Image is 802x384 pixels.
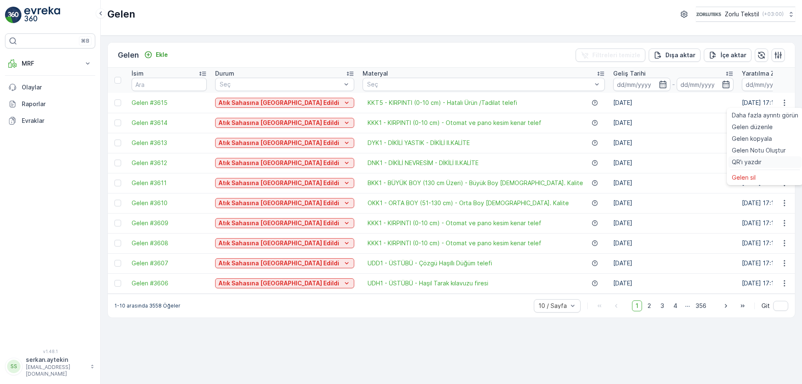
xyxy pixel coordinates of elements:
a: Gelen kopyala [728,133,802,145]
span: 4 [670,300,681,311]
td: [DATE] [609,193,738,213]
button: Zorlu Tekstil(+03:00) [696,7,795,22]
a: UDH1 - ÜSTÜBÜ - Haşıl Tarak kılavuzu firesi [368,279,488,287]
a: Gelen #3611 [132,179,207,187]
div: SS [7,360,20,373]
span: KKK1 - KIRPINTI (0-10 cm) - Otomat ve pano kesim kenar telef [368,219,541,227]
a: BKK1 - BÜYÜK BOY (130 cm Üzeri) - Büyük Boy 2. Kalite [368,179,583,187]
a: Gelen #3610 [132,199,207,207]
a: Olaylar [5,79,95,96]
p: ⌘B [81,38,89,44]
p: Filtreleri temizle [592,51,640,59]
button: SSserkan.aytekin[EMAIL_ADDRESS][DOMAIN_NAME] [5,356,95,377]
span: OKK1 - ORTA BOY (51-130 cm) - Orta Boy [DEMOGRAPHIC_DATA]. Kalite [368,199,569,207]
button: Atık Sahasına Kabul Edildi [215,138,354,148]
p: Seç [220,80,341,89]
td: [DATE] [609,173,738,193]
span: QR'ı yazdır [732,158,761,166]
button: Atık Sahasına Kabul Edildi [215,178,354,188]
p: - [672,79,675,89]
p: Durum [215,69,234,78]
span: Gelen #3608 [132,239,207,247]
p: Yaratılma Zamanı [742,69,792,78]
td: [DATE] [609,213,738,233]
span: Gelen #3614 [132,119,207,127]
button: Atık Sahasına Kabul Edildi [215,278,354,288]
span: 356 [692,300,710,311]
div: Toggle Row Selected [114,260,121,267]
p: Gelen [118,49,139,61]
a: DNK1 - DİKİLİ NEVRESİM - DİKİLİ II.KALİTE [368,159,479,167]
p: Zorlu Tekstil [725,10,759,18]
p: Evraklar [22,117,92,125]
p: Geliş Tarihi [613,69,646,78]
span: KKT5 - KIRPINTI (0-10 cm) - Hatalı Ürün /Tadilat telefi [368,99,517,107]
input: dd/mm/yyyy [677,78,734,91]
span: Gelen #3612 [132,159,207,167]
button: Atık Sahasına Kabul Edildi [215,118,354,128]
p: Dışa aktar [665,51,695,59]
a: UDD1 - ÜSTÜBÜ - Çözgü Haşıllı Düğüm telefi [368,259,492,267]
div: Toggle Row Selected [114,160,121,166]
button: Atık Sahasına Kabul Edildi [215,98,354,108]
p: Atık Sahasına [GEOGRAPHIC_DATA] Edildi [218,219,339,227]
button: Atık Sahasına Kabul Edildi [215,238,354,248]
p: MRF [22,59,79,68]
p: Atık Sahasına [GEOGRAPHIC_DATA] Edildi [218,259,339,267]
div: Toggle Row Selected [114,280,121,287]
a: Raporlar [5,96,95,112]
a: Gelen düzenle [728,121,802,133]
p: ( +03:00 ) [762,11,784,18]
div: Toggle Row Selected [114,180,121,186]
button: Atık Sahasına Kabul Edildi [215,158,354,168]
a: OKK1 - ORTA BOY (51-130 cm) - Orta Boy 2. Kalite [368,199,569,207]
span: KKK1 - KIRPINTI (0-10 cm) - Otomat ve pano kesim kenar telef [368,239,541,247]
td: [DATE] [609,153,738,173]
span: 1 [632,300,642,311]
p: Atık Sahasına [GEOGRAPHIC_DATA] Edildi [218,99,339,107]
span: Gelen düzenle [732,123,773,131]
button: Filtreleri temizle [576,48,645,62]
p: Raporlar [22,100,92,108]
span: Gelen #3615 [132,99,207,107]
input: dd/mm/yyyy [613,78,670,91]
span: Gelen Notu Oluştur [732,146,786,155]
p: Atık Sahasına [GEOGRAPHIC_DATA] Edildi [218,139,339,147]
div: Toggle Row Selected [114,220,121,226]
img: 6-1-9-3_wQBzyll.png [696,10,721,19]
span: v 1.48.1 [5,349,95,354]
td: [DATE] [609,113,738,133]
span: DYK1 - DİKİLİ YASTIK - DİKİLİ II.KALİTE [368,139,470,147]
p: serkan.aytekin [26,356,86,364]
input: Ara [132,78,207,91]
p: İsim [132,69,144,78]
span: Gelen sil [732,173,756,182]
button: Ekle [141,50,171,60]
p: [EMAIL_ADDRESS][DOMAIN_NAME] [26,364,86,377]
div: Toggle Row Selected [114,200,121,206]
div: Toggle Row Selected [114,120,121,126]
button: MRF [5,55,95,72]
div: Toggle Row Selected [114,140,121,146]
p: Olaylar [22,83,92,92]
p: Ekle [156,51,168,59]
span: KKK1 - KIRPINTI (0-10 cm) - Otomat ve pano kesim kenar telef [368,119,541,127]
p: Materyal [363,69,388,78]
span: Gelen #3606 [132,279,207,287]
p: Atık Sahasına [GEOGRAPHIC_DATA] Edildi [218,199,339,207]
button: Atık Sahasına Kabul Edildi [215,258,354,268]
p: 1-10 arasında 3558 Öğeler [114,303,180,309]
button: Atık Sahasına Kabul Edildi [215,218,354,228]
a: Gelen #3613 [132,139,207,147]
img: logo [5,7,22,23]
span: Gelen #3607 [132,259,207,267]
span: 3 [657,300,668,311]
td: [DATE] [609,253,738,273]
img: logo_light-DOdMpM7g.png [24,7,60,23]
a: Gelen #3609 [132,219,207,227]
